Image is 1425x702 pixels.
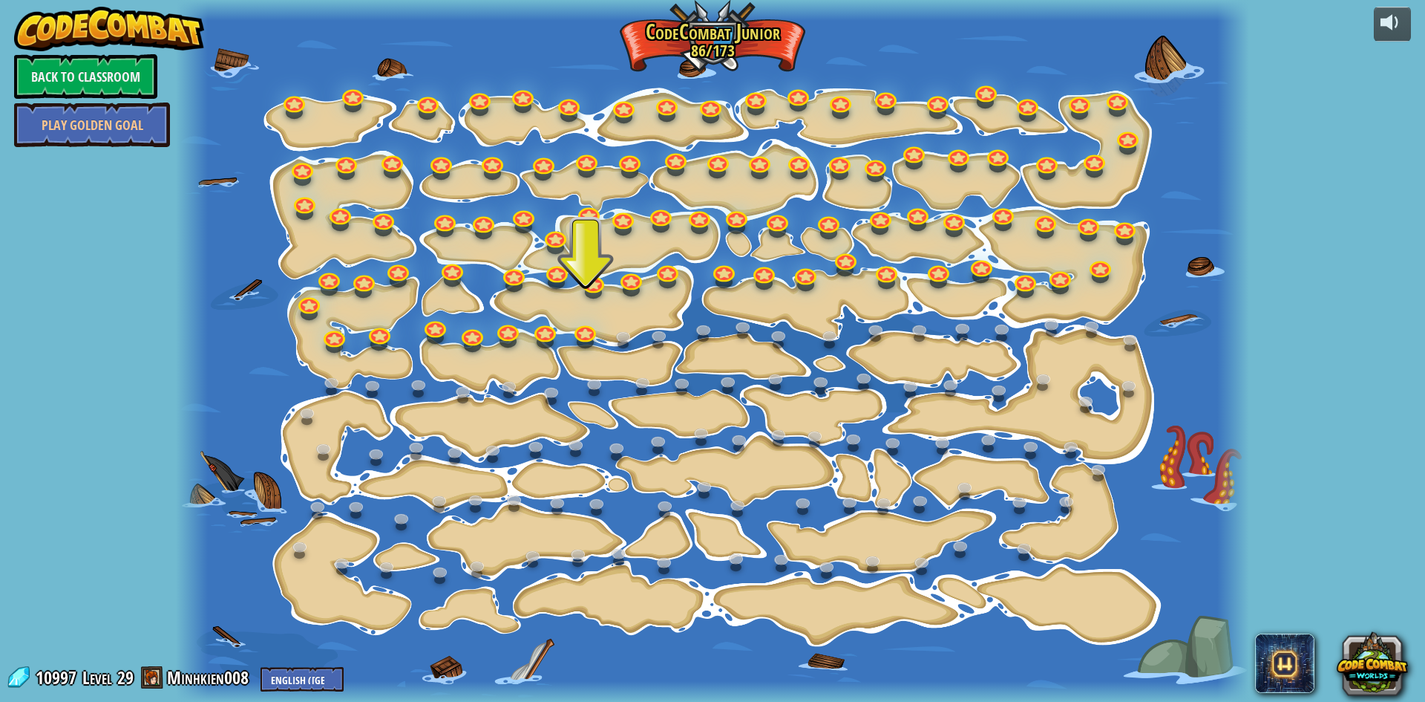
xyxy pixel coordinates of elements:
span: 29 [117,666,134,689]
span: Level [82,666,112,690]
a: Play Golden Goal [14,103,170,147]
span: 10997 [36,666,81,689]
button: Adjust volume [1374,7,1411,42]
img: CodeCombat - Learn how to code by playing a game [14,7,204,51]
a: Minhkien008 [167,666,253,689]
a: Back to Classroom [14,54,157,99]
